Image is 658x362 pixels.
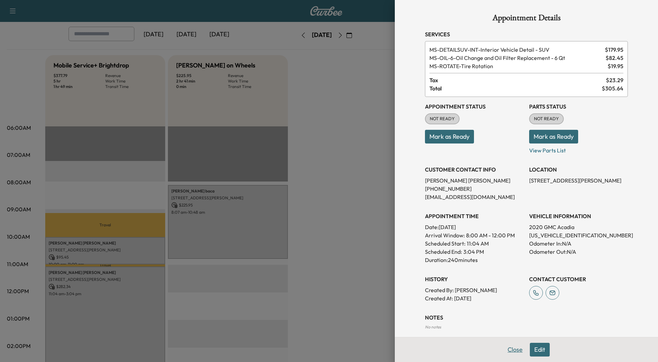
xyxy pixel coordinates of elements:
[529,102,628,111] h3: Parts Status
[529,275,628,283] h3: CONTACT CUSTOMER
[425,176,524,185] p: [PERSON_NAME] [PERSON_NAME]
[425,193,524,201] p: [EMAIL_ADDRESS][DOMAIN_NAME]
[529,176,628,185] p: [STREET_ADDRESS][PERSON_NAME]
[429,46,602,54] span: Interior Vehicle Detail - SUV
[529,248,628,256] p: Odometer Out: N/A
[426,115,459,122] span: NOT READY
[529,212,628,220] h3: VEHICLE INFORMATION
[605,46,623,54] span: $ 179.95
[425,248,462,256] p: Scheduled End:
[529,231,628,239] p: [US_VEHICLE_IDENTIFICATION_NUMBER]
[425,231,524,239] p: Arrival Window:
[429,76,606,84] span: Tax
[425,102,524,111] h3: Appointment Status
[425,185,524,193] p: [PHONE_NUMBER]
[425,294,524,302] p: Created At : [DATE]
[425,212,524,220] h3: APPOINTMENT TIME
[608,62,623,70] span: $ 19.95
[425,30,628,38] h3: Services
[529,130,578,143] button: Mark as Ready
[529,143,628,154] p: View Parts List
[529,165,628,174] h3: LOCATION
[530,343,550,357] button: Edit
[529,239,628,248] p: Odometer In: N/A
[425,256,524,264] p: Duration: 240 minutes
[425,130,474,143] button: Mark as Ready
[425,324,628,330] div: No notes
[429,84,602,92] span: Total
[606,54,623,62] span: $ 82.45
[466,231,515,239] span: 8:00 AM - 12:00 PM
[425,223,524,231] p: Date: [DATE]
[602,84,623,92] span: $ 305.64
[529,223,628,231] p: 2020 GMC Acadia
[606,76,623,84] span: $ 23.29
[467,239,489,248] p: 11:04 AM
[425,239,465,248] p: Scheduled Start:
[425,165,524,174] h3: CUSTOMER CONTACT INFO
[425,275,524,283] h3: History
[425,14,628,25] h1: Appointment Details
[425,286,524,294] p: Created By : [PERSON_NAME]
[425,313,628,322] h3: NOTES
[429,54,603,62] span: Oil Change and Oil Filter Replacement - 6 Qt
[463,248,484,256] p: 3:04 PM
[429,62,605,70] span: Tire Rotation
[503,343,527,357] button: Close
[530,115,563,122] span: NOT READY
